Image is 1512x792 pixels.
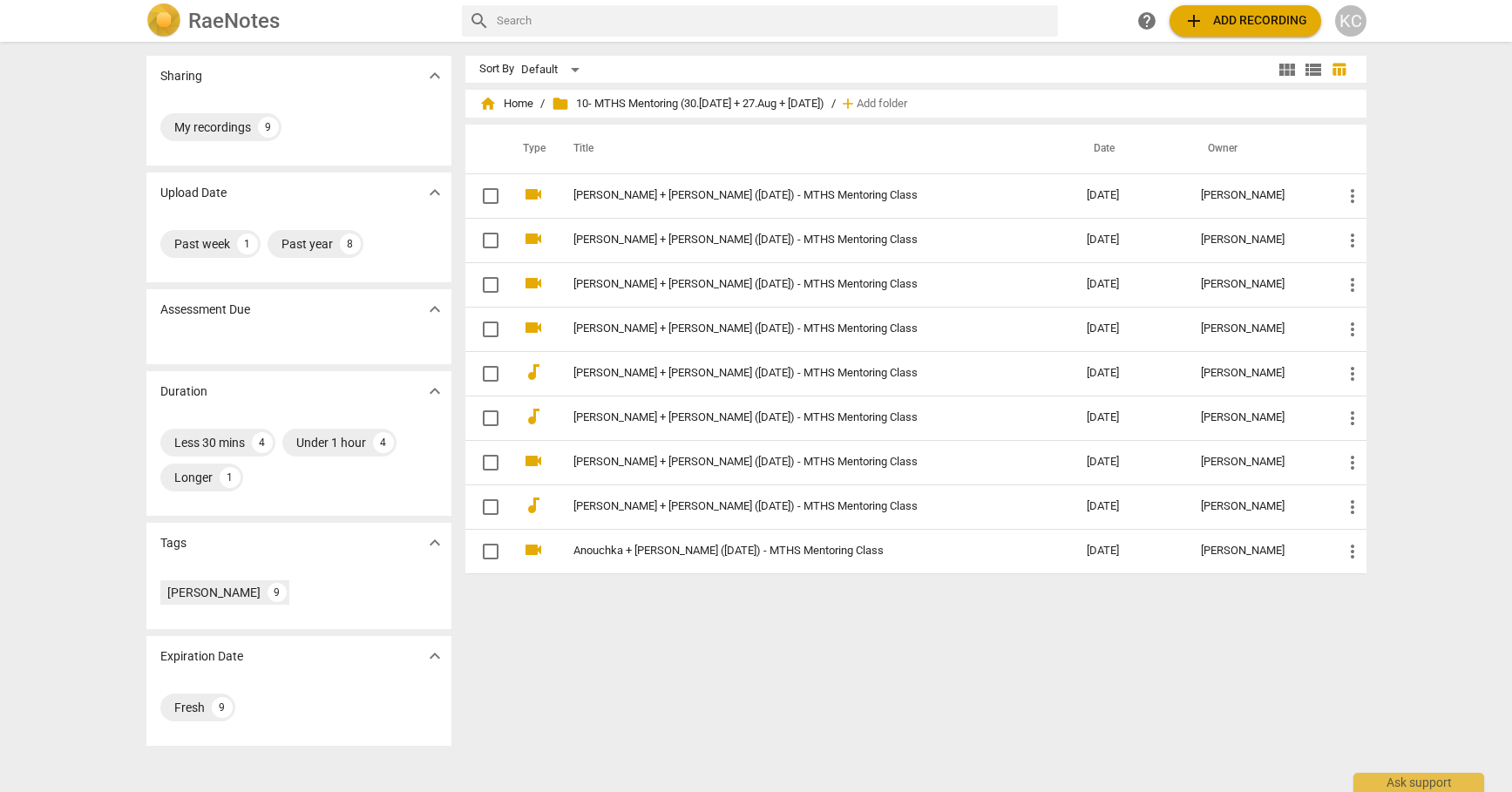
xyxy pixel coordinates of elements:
[552,95,569,112] span: folder
[523,539,544,560] span: videocam
[1073,396,1187,440] td: [DATE]
[1187,125,1327,173] th: Owner
[167,584,261,601] div: [PERSON_NAME]
[424,532,445,553] span: expand_more
[340,234,361,254] div: 8
[258,117,279,138] div: 9
[424,299,445,320] span: expand_more
[373,432,394,453] div: 4
[523,495,544,516] span: audiotrack
[573,456,1025,469] a: [PERSON_NAME] + [PERSON_NAME] ([DATE]) - MTHS Mentoring Class
[1201,367,1313,380] div: [PERSON_NAME]
[521,56,586,84] div: Default
[1201,189,1313,202] div: [PERSON_NAME]
[1342,274,1363,295] span: more_vert
[424,182,445,203] span: expand_more
[160,184,227,202] p: Upload Date
[268,583,287,602] div: 9
[422,179,448,206] button: Show more
[469,10,490,31] span: search
[422,643,448,669] button: Show more
[212,697,233,718] div: 9
[146,3,448,38] a: LogoRaeNotes
[497,7,1051,35] input: Search
[1201,278,1313,291] div: [PERSON_NAME]
[831,98,836,111] span: /
[160,382,207,401] p: Duration
[1342,186,1363,206] span: more_vert
[174,699,205,716] div: Fresh
[1201,322,1313,335] div: [PERSON_NAME]
[160,647,243,666] p: Expiration Date
[174,118,251,136] div: My recordings
[573,411,1025,424] a: [PERSON_NAME] + [PERSON_NAME] ([DATE]) - MTHS Mentoring Class
[523,406,544,427] span: audiotrack
[553,125,1074,173] th: Title
[296,434,366,451] div: Under 1 hour
[1300,57,1326,83] button: List view
[573,278,1025,291] a: [PERSON_NAME] + [PERSON_NAME] ([DATE]) - MTHS Mentoring Class
[1073,125,1187,173] th: Date
[422,296,448,322] button: Show more
[1073,351,1187,396] td: [DATE]
[1131,5,1163,37] a: Help
[1342,497,1363,518] span: more_vert
[479,95,497,112] span: home
[1073,218,1187,262] td: [DATE]
[1353,773,1484,792] div: Ask support
[479,95,533,112] span: Home
[1073,484,1187,529] td: [DATE]
[237,234,258,254] div: 1
[839,95,857,112] span: add
[573,367,1025,380] a: [PERSON_NAME] + [PERSON_NAME] ([DATE]) - MTHS Mentoring Class
[1183,10,1204,31] span: add
[540,98,545,111] span: /
[174,434,245,451] div: Less 30 mins
[1073,173,1187,218] td: [DATE]
[509,125,553,173] th: Type
[1274,57,1300,83] button: Tile view
[523,273,544,294] span: videocam
[146,3,181,38] img: Logo
[1277,59,1298,80] span: view_module
[160,67,202,85] p: Sharing
[857,98,907,111] span: Add folder
[1201,456,1313,469] div: [PERSON_NAME]
[160,534,186,552] p: Tags
[281,235,333,253] div: Past year
[573,500,1025,513] a: [PERSON_NAME] + [PERSON_NAME] ([DATE]) - MTHS Mentoring Class
[573,545,1025,558] a: Anouchka + [PERSON_NAME] ([DATE]) - MTHS Mentoring Class
[1136,10,1157,31] span: help
[424,646,445,667] span: expand_more
[220,467,241,488] div: 1
[422,63,448,89] button: Show more
[174,235,230,253] div: Past week
[1201,234,1313,247] div: [PERSON_NAME]
[1342,319,1363,340] span: more_vert
[1331,61,1347,78] span: table_chart
[1073,307,1187,351] td: [DATE]
[188,9,280,33] h2: RaeNotes
[422,530,448,556] button: Show more
[552,95,824,112] span: 10- MTHS Mentoring (30.[DATE] + 27.Aug + [DATE])
[573,322,1025,335] a: [PERSON_NAME] + [PERSON_NAME] ([DATE]) - MTHS Mentoring Class
[1170,5,1321,37] button: Upload
[523,450,544,471] span: videocam
[573,189,1025,202] a: [PERSON_NAME] + [PERSON_NAME] ([DATE]) - MTHS Mentoring Class
[1342,408,1363,429] span: more_vert
[252,432,273,453] div: 4
[523,184,544,205] span: videocam
[1342,452,1363,473] span: more_vert
[1073,529,1187,573] td: [DATE]
[1342,230,1363,251] span: more_vert
[1073,440,1187,484] td: [DATE]
[1342,363,1363,384] span: more_vert
[1303,59,1324,80] span: view_list
[1183,10,1307,31] span: Add recording
[160,301,250,319] p: Assessment Due
[1201,545,1313,558] div: [PERSON_NAME]
[573,234,1025,247] a: [PERSON_NAME] + [PERSON_NAME] ([DATE]) - MTHS Mentoring Class
[1326,57,1353,83] button: Table view
[1335,5,1366,37] div: KC
[1201,411,1313,424] div: [PERSON_NAME]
